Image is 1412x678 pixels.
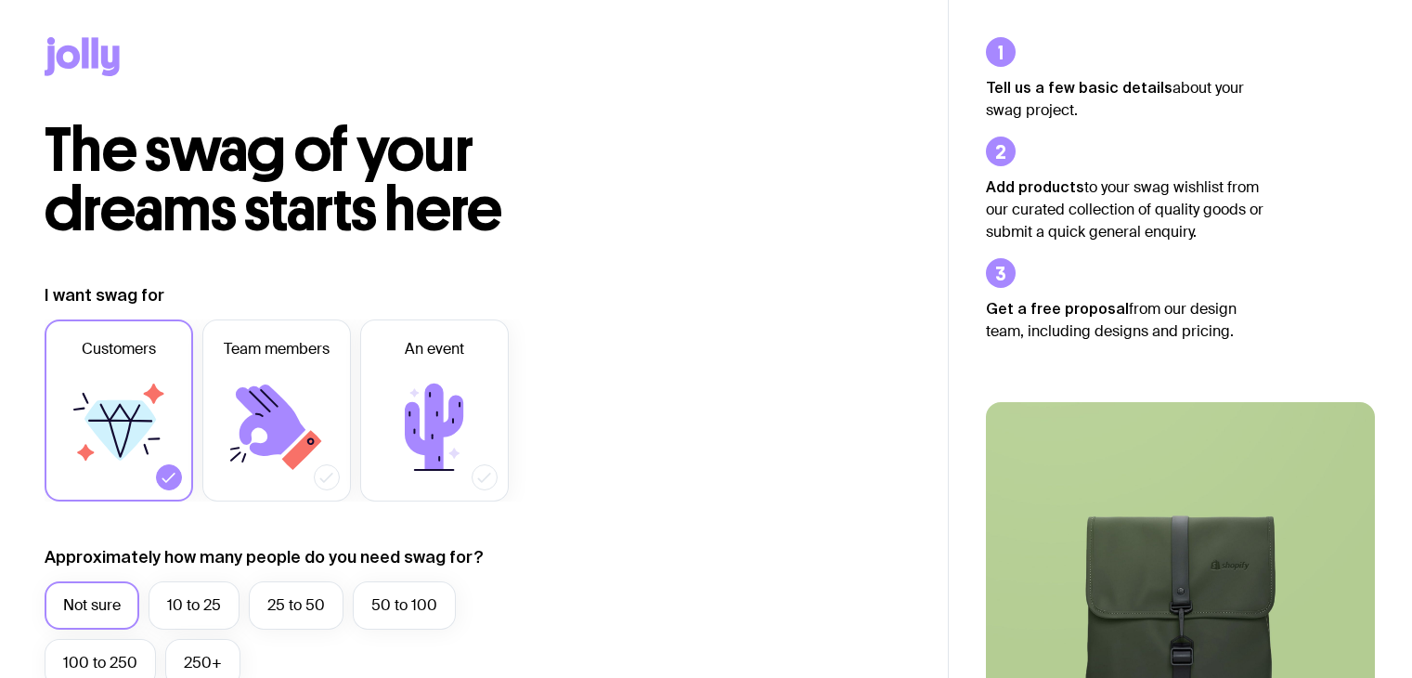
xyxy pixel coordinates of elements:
span: An event [405,338,464,360]
strong: Tell us a few basic details [986,79,1172,96]
label: Approximately how many people do you need swag for? [45,546,484,568]
p: about your swag project. [986,76,1264,122]
label: 10 to 25 [149,581,240,630]
label: 50 to 100 [353,581,456,630]
label: 25 to 50 [249,581,343,630]
label: I want swag for [45,284,164,306]
p: from our design team, including designs and pricing. [986,297,1264,343]
span: Customers [82,338,156,360]
label: Not sure [45,581,139,630]
strong: Add products [986,178,1084,195]
span: Team members [224,338,330,360]
strong: Get a free proposal [986,300,1129,317]
p: to your swag wishlist from our curated collection of quality goods or submit a quick general enqu... [986,176,1264,243]
span: The swag of your dreams starts here [45,113,502,246]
